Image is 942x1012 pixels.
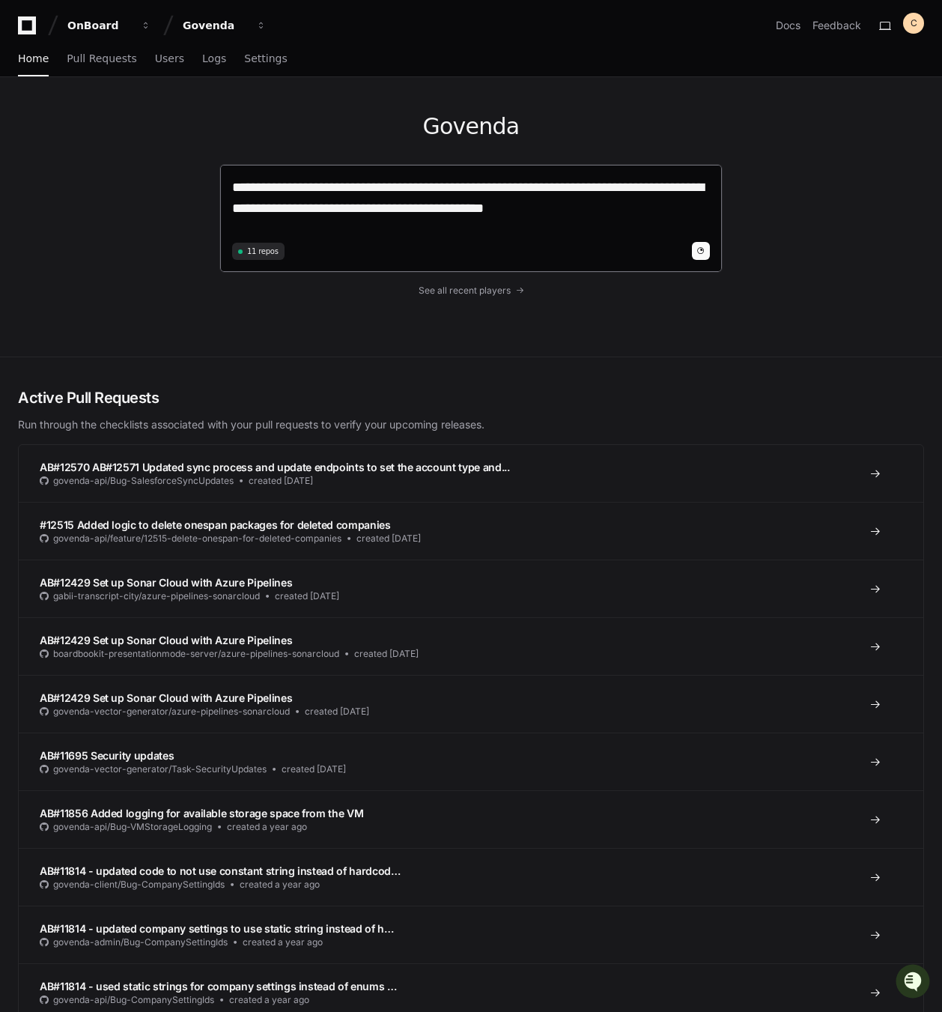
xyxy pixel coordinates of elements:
[40,922,394,935] span: AB#11814 - updated company settings to use static string instead of h…
[40,749,174,762] span: AB#11695 Security updates
[51,127,189,139] div: We're available if you need us!
[202,42,226,76] a: Logs
[53,821,212,833] span: govenda-api/Bug-VMStorageLogging
[40,461,510,473] span: AB#12570 AB#12571 Updated sync process and update endpoints to set the account type and...
[53,648,339,660] span: boardbookit-presentationmode-server/azure-pipelines-sonarcloud
[243,936,323,948] span: created a year ago
[53,879,225,891] span: govenda-client/Bug-CompanySettingIds
[282,763,346,775] span: created [DATE]
[305,706,369,718] span: created [DATE]
[255,116,273,134] button: Start new chat
[812,18,861,33] button: Feedback
[244,54,287,63] span: Settings
[61,12,157,39] button: OnBoard
[40,518,391,531] span: #12515 Added logic to delete onespan packages for deleted companies
[40,634,292,646] span: AB#12429 Set up Sonar Cloud with Azure Pipelines
[53,706,290,718] span: govenda-vector-generator/azure-pipelines-sonarcloud
[227,821,307,833] span: created a year ago
[155,54,184,63] span: Users
[419,285,511,297] span: See all recent players
[18,54,49,63] span: Home
[229,994,309,1006] span: created a year ago
[19,906,923,963] a: AB#11814 - updated company settings to use static string instead of h…govenda-admin/Bug-CompanySe...
[19,675,923,733] a: AB#12429 Set up Sonar Cloud with Azure Pipelinesgovenda-vector-generator/azure-pipelines-sonarclo...
[53,994,214,1006] span: govenda-api/Bug-CompanySettingIds
[53,533,341,545] span: govenda-api/feature/12515-delete-onespan-for-deleted-companies
[67,54,136,63] span: Pull Requests
[40,576,292,589] span: AB#12429 Set up Sonar Cloud with Azure Pipelines
[249,475,313,487] span: created [DATE]
[903,13,924,34] button: C
[149,157,181,169] span: Pylon
[19,733,923,790] a: AB#11695 Security updatesgovenda-vector-generator/Task-SecurityUpdatescreated [DATE]
[202,54,226,63] span: Logs
[275,590,339,602] span: created [DATE]
[356,533,421,545] span: created [DATE]
[19,790,923,848] a: AB#11856 Added logging for available storage space from the VMgovenda-api/Bug-VMStorageLoggingcre...
[18,42,49,76] a: Home
[15,112,42,139] img: 1756235613930-3d25f9e4-fa56-45dd-b3ad-e072dfbd1548
[40,807,363,819] span: AB#11856 Added logging for available storage space from the VM
[51,112,246,127] div: Start new chat
[247,246,279,257] span: 11 repos
[15,15,45,45] img: PlayerZero
[354,648,419,660] span: created [DATE]
[177,12,273,39] button: Govenda
[219,113,723,140] h1: Govenda
[15,60,273,84] div: Welcome
[67,18,132,33] div: OnBoard
[67,42,136,76] a: Pull Requests
[183,18,247,33] div: Govenda
[19,502,923,560] a: #12515 Added logic to delete onespan packages for deleted companiesgovenda-api/feature/12515-dele...
[19,560,923,617] a: AB#12429 Set up Sonar Cloud with Azure Pipelinesgabii-transcript-city/azure-pipelines-sonarcloudc...
[53,936,228,948] span: govenda-admin/Bug-CompanySettingIds
[244,42,287,76] a: Settings
[40,980,397,993] span: AB#11814 - used static strings for company settings instead of enums …
[53,475,234,487] span: govenda-api/Bug-SalesforceSyncUpdates
[240,879,320,891] span: created a year ago
[19,617,923,675] a: AB#12429 Set up Sonar Cloud with Azure Pipelinesboardbookit-presentationmode-server/azure-pipelin...
[53,763,267,775] span: govenda-vector-generator/Task-SecurityUpdates
[18,387,924,408] h2: Active Pull Requests
[19,445,923,502] a: AB#12570 AB#12571 Updated sync process and update endpoints to set the account type and...govenda...
[40,864,401,877] span: AB#11814 - updated code to not use constant string instead of hardcod…
[155,42,184,76] a: Users
[776,18,800,33] a: Docs
[53,590,260,602] span: gabii-transcript-city/azure-pipelines-sonarcloud
[18,417,924,432] p: Run through the checklists associated with your pull requests to verify your upcoming releases.
[894,963,935,1003] iframe: Open customer support
[106,157,181,169] a: Powered byPylon
[40,691,292,704] span: AB#12429 Set up Sonar Cloud with Azure Pipelines
[911,17,917,29] h1: C
[19,848,923,906] a: AB#11814 - updated code to not use constant string instead of hardcod…govenda-client/Bug-CompanyS...
[219,285,723,297] a: See all recent players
